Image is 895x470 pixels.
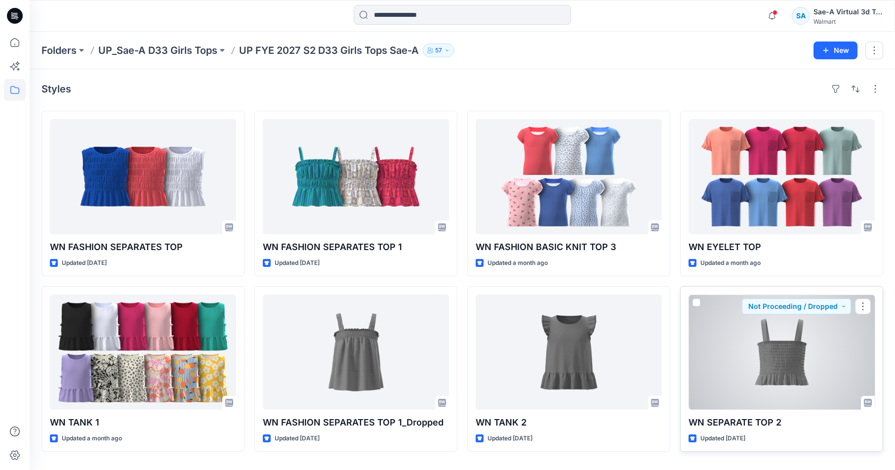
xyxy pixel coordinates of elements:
p: WN FASHION SEPARATES TOP 1_Dropped [263,416,449,429]
p: Updated a month ago [62,433,122,444]
a: UP_Sae-A D33 Girls Tops [98,43,217,57]
a: WN SEPARATE TOP 2 [689,295,875,410]
p: Updated a month ago [488,258,548,268]
button: 57 [423,43,454,57]
p: WN FASHION BASIC KNIT TOP 3 [476,240,662,254]
button: New [814,42,857,59]
p: WN TANK 2 [476,416,662,429]
a: WN FASHION BASIC KNIT TOP 3 [476,119,662,234]
p: Updated [DATE] [275,258,320,268]
p: WN SEPARATE TOP 2 [689,416,875,429]
a: WN TANK 1 [50,295,236,410]
p: Updated [DATE] [275,433,320,444]
h4: Styles [41,83,71,95]
p: Updated [DATE] [700,433,745,444]
p: WN TANK 1 [50,416,236,429]
a: WN EYELET TOP [689,119,875,234]
a: Folders [41,43,77,57]
p: Updated [DATE] [62,258,107,268]
a: WN FASHION SEPARATES TOP 1_Dropped [263,295,449,410]
div: Walmart [814,18,883,25]
p: Updated a month ago [700,258,761,268]
a: WN FASHION SEPARATES TOP 1 [263,119,449,234]
p: WN FASHION SEPARATES TOP 1 [263,240,449,254]
p: WN FASHION SEPARATES TOP [50,240,236,254]
a: WN FASHION SEPARATES TOP [50,119,236,234]
p: 57 [435,45,442,56]
div: SA [792,7,810,25]
a: WN TANK 2 [476,295,662,410]
p: Updated [DATE] [488,433,532,444]
div: Sae-A Virtual 3d Team [814,6,883,18]
p: WN EYELET TOP [689,240,875,254]
p: UP FYE 2027 S2 D33 Girls Tops Sae-A [239,43,419,57]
